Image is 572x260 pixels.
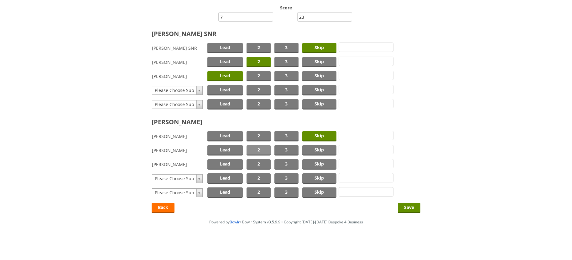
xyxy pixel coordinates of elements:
[302,131,336,141] span: Skip
[302,159,336,170] span: Skip
[274,71,299,81] span: 3
[152,29,420,38] h2: [PERSON_NAME] SNR
[302,43,336,53] span: Skip
[302,85,336,95] span: Skip
[247,85,271,95] span: 2
[247,43,271,53] span: 2
[247,57,271,67] span: 2
[155,100,194,109] span: Please Choose Sub
[207,187,243,198] span: Lead
[152,174,203,183] a: Please Choose Sub
[152,188,203,197] a: Please Choose Sub
[155,175,194,183] span: Please Choose Sub
[152,157,205,171] td: [PERSON_NAME]
[274,131,299,141] span: 3
[207,85,243,95] span: Lead
[274,99,299,110] span: 3
[274,85,299,95] span: 3
[274,173,299,184] span: 3
[155,86,194,94] span: Please Choose Sub
[152,100,203,109] a: Please Choose Sub
[302,57,336,67] span: Skip
[274,43,299,53] span: 3
[152,69,205,83] td: [PERSON_NAME]
[6,5,566,11] label: Score
[152,41,205,55] td: [PERSON_NAME] SNR
[207,71,243,81] span: Lead
[207,131,243,141] span: Lead
[207,99,243,110] span: Lead
[152,129,205,143] td: [PERSON_NAME]
[247,159,271,170] span: 2
[274,145,299,155] span: 3
[247,71,271,81] span: 2
[247,145,271,155] span: 2
[155,189,194,197] span: Please Choose Sub
[274,187,299,198] span: 3
[152,55,205,69] td: [PERSON_NAME]
[152,203,174,213] a: Back
[230,219,240,225] a: Bowlr
[302,173,336,184] span: Skip
[207,159,243,170] span: Lead
[274,159,299,170] span: 3
[247,187,271,198] span: 2
[247,131,271,141] span: 2
[302,71,336,81] span: Skip
[207,145,243,155] span: Lead
[207,57,243,67] span: Lead
[152,86,203,95] a: Please Choose Sub
[247,173,271,184] span: 2
[209,219,363,225] span: Powered by • Bowlr System v3.5.9.9 • Copyright [DATE]-[DATE] Bespoke 4 Business
[398,203,420,213] input: Save
[152,118,420,126] h2: [PERSON_NAME]
[247,99,271,110] span: 2
[302,145,336,155] span: Skip
[274,57,299,67] span: 3
[207,43,243,53] span: Lead
[302,187,336,198] span: Skip
[152,143,205,157] td: [PERSON_NAME]
[302,99,336,110] span: Skip
[207,173,243,184] span: Lead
